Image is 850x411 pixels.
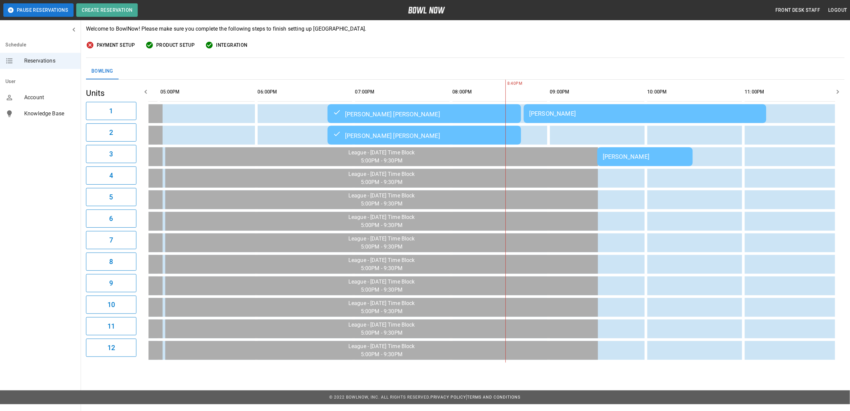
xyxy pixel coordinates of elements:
[108,342,115,353] h6: 12
[108,321,115,332] h6: 11
[86,145,136,163] button: 3
[86,274,136,292] button: 9
[647,82,742,102] th: 10:00PM
[109,235,113,246] h6: 7
[550,82,645,102] th: 09:00PM
[109,149,113,159] h6: 3
[24,57,75,65] span: Reservations
[3,3,74,17] button: Pause Reservations
[826,4,850,16] button: Logout
[97,41,135,49] span: Payment Setup
[216,41,247,49] span: Integration
[76,3,138,17] button: Create Reservation
[329,395,430,400] span: © 2022 BowlNow, Inc. All Rights Reserved.
[355,82,450,102] th: 07:00PM
[109,170,113,181] h6: 4
[86,253,136,271] button: 8
[430,395,466,400] a: Privacy Policy
[108,299,115,310] h6: 10
[109,256,113,267] h6: 8
[109,127,113,138] h6: 2
[86,296,136,314] button: 10
[745,82,840,102] th: 11:00PM
[529,110,761,117] div: [PERSON_NAME]
[109,278,113,289] h6: 9
[109,213,113,224] h6: 6
[86,339,136,357] button: 12
[86,63,119,79] button: Bowling
[86,317,136,335] button: 11
[86,210,136,228] button: 6
[408,7,445,13] img: logo
[506,80,507,87] span: 8:40PM
[109,192,113,202] h6: 5
[603,153,687,160] div: [PERSON_NAME]
[86,166,136,185] button: 4
[333,131,516,139] div: [PERSON_NAME] [PERSON_NAME]
[86,102,136,120] button: 1
[86,63,845,79] div: inventory tabs
[24,94,75,102] span: Account
[86,188,136,206] button: 5
[333,110,516,118] div: [PERSON_NAME] [PERSON_NAME]
[453,82,547,102] th: 08:00PM
[773,4,823,16] button: Front Desk Staff
[86,88,136,99] h5: Units
[86,25,845,33] p: Welcome to BowlNow! Please make sure you complete the following steps to finish setting up [GEOGR...
[24,110,75,118] span: Knowledge Base
[156,41,195,49] span: Product Setup
[109,106,113,116] h6: 1
[86,123,136,142] button: 2
[467,395,521,400] a: Terms and Conditions
[86,231,136,249] button: 7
